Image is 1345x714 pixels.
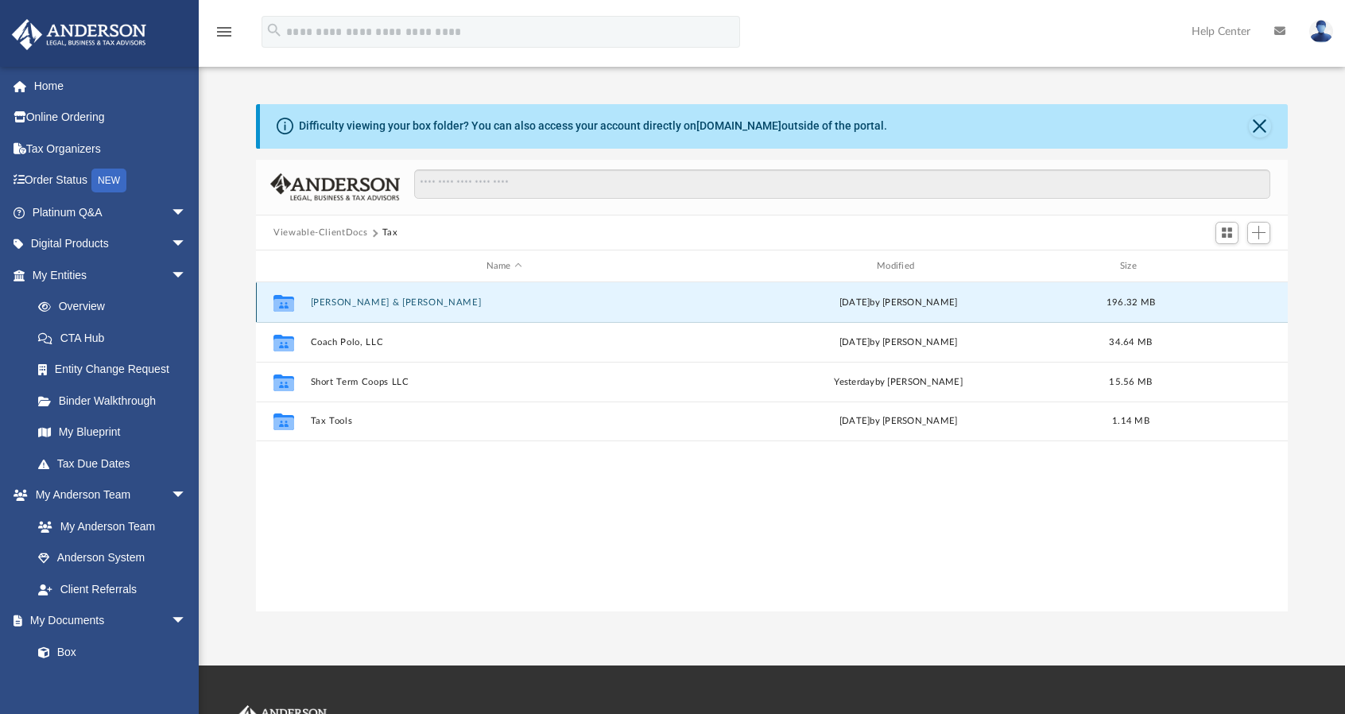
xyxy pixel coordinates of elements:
button: Tax [382,226,398,240]
button: Add [1247,222,1271,244]
div: NEW [91,169,126,192]
a: My Anderson Teamarrow_drop_down [11,479,203,511]
input: Search files and folders [414,169,1270,200]
button: Switch to Grid View [1215,222,1239,244]
button: Close [1249,115,1271,138]
div: Name [310,259,698,274]
button: Tax Tools [311,417,698,427]
a: Client Referrals [22,573,203,605]
button: Short Term Coops LLC [311,377,698,387]
div: [DATE] by [PERSON_NAME] [705,336,1092,350]
span: yesterday [834,378,874,386]
span: arrow_drop_down [171,196,203,229]
div: grid [256,282,1288,612]
button: Coach Polo, LLC [311,337,698,347]
a: Box [22,636,195,668]
img: Anderson Advisors Platinum Portal [7,19,151,50]
div: Modified [704,259,1092,274]
a: My Documentsarrow_drop_down [11,605,203,637]
div: id [263,259,303,274]
a: Order StatusNEW [11,165,211,197]
a: CTA Hub [22,322,211,354]
span: arrow_drop_down [171,479,203,512]
a: Entity Change Request [22,354,211,386]
a: Tax Due Dates [22,448,211,479]
img: User Pic [1309,20,1333,43]
span: 15.56 MB [1110,378,1153,386]
i: search [266,21,283,39]
span: 196.32 MB [1107,298,1155,307]
a: Platinum Q&Aarrow_drop_down [11,196,211,228]
a: menu [215,30,234,41]
button: [PERSON_NAME] & [PERSON_NAME] [311,297,698,308]
a: Binder Walkthrough [22,385,211,417]
span: arrow_drop_down [171,228,203,261]
div: [DATE] by [PERSON_NAME] [705,414,1092,429]
span: 1.14 MB [1112,417,1149,425]
i: menu [215,22,234,41]
a: Online Ordering [11,102,211,134]
div: Size [1099,259,1163,274]
div: Difficulty viewing your box folder? You can also access your account directly on outside of the p... [299,118,887,134]
a: Overview [22,291,211,323]
a: My Entitiesarrow_drop_down [11,259,211,291]
a: My Anderson Team [22,510,195,542]
a: [DOMAIN_NAME] [696,119,781,132]
div: [DATE] by [PERSON_NAME] [705,296,1092,310]
button: Viewable-ClientDocs [273,226,367,240]
a: Digital Productsarrow_drop_down [11,228,211,260]
span: arrow_drop_down [171,259,203,292]
div: by [PERSON_NAME] [705,375,1092,390]
span: arrow_drop_down [171,605,203,638]
a: Anderson System [22,542,203,574]
a: My Blueprint [22,417,203,448]
div: id [1169,259,1281,274]
span: 34.64 MB [1110,338,1153,347]
a: Home [11,70,211,102]
a: Tax Organizers [11,133,211,165]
